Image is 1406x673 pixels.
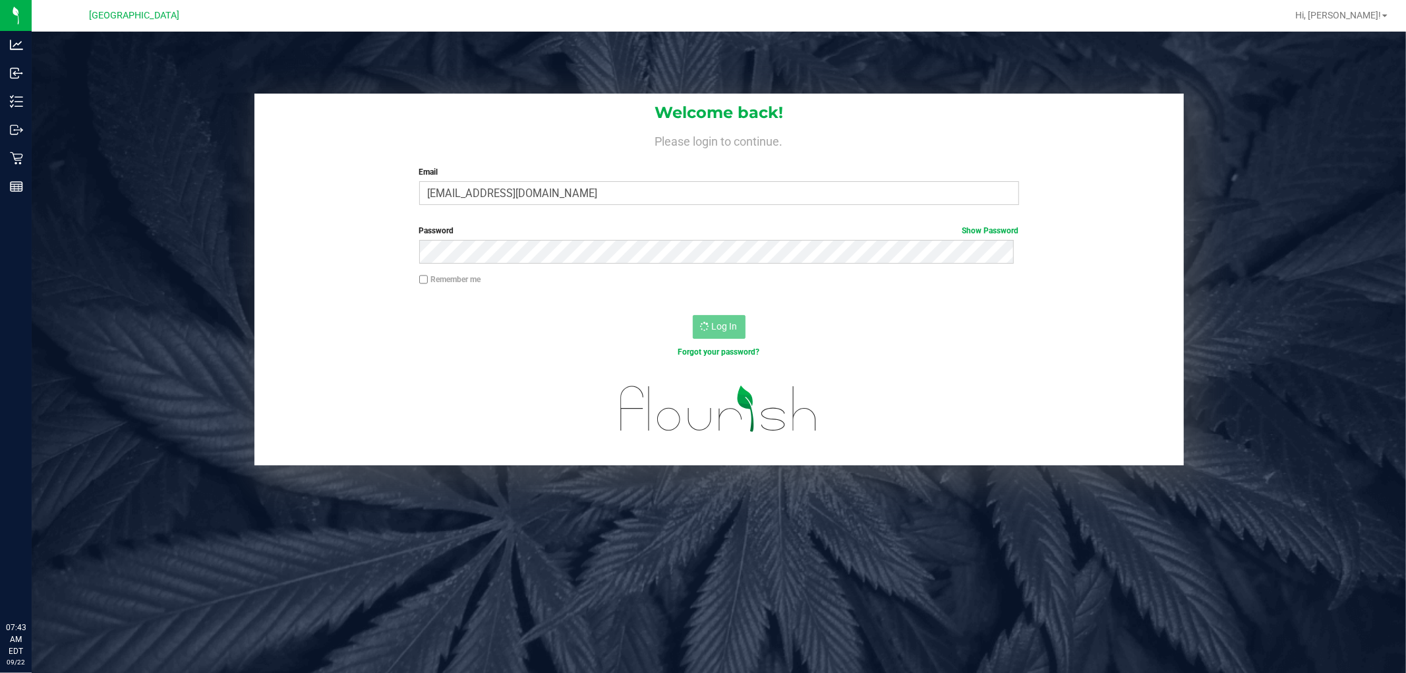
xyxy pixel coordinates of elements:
[254,104,1184,121] h1: Welcome back!
[419,275,428,284] input: Remember me
[10,95,23,108] inline-svg: Inventory
[419,166,1019,178] label: Email
[90,10,180,21] span: [GEOGRAPHIC_DATA]
[1295,10,1381,20] span: Hi, [PERSON_NAME]!
[10,38,23,51] inline-svg: Analytics
[10,152,23,165] inline-svg: Retail
[693,315,746,339] button: Log In
[254,132,1184,148] h4: Please login to continue.
[419,226,454,235] span: Password
[10,67,23,80] inline-svg: Inbound
[712,321,738,332] span: Log In
[10,123,23,136] inline-svg: Outbound
[6,657,26,667] p: 09/22
[6,622,26,657] p: 07:43 AM EDT
[602,372,835,446] img: flourish_logo.svg
[962,226,1019,235] a: Show Password
[10,180,23,193] inline-svg: Reports
[678,347,760,357] a: Forgot your password?
[419,274,481,285] label: Remember me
